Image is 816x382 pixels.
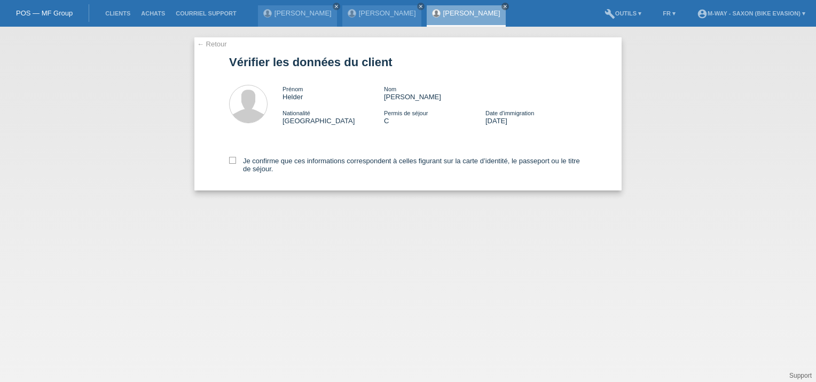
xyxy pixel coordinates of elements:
[170,10,241,17] a: Courriel Support
[16,9,73,17] a: POS — MF Group
[283,110,310,116] span: Nationalité
[359,9,416,17] a: [PERSON_NAME]
[485,110,534,116] span: Date d'immigration
[333,3,340,10] a: close
[418,4,423,9] i: close
[100,10,136,17] a: Clients
[334,4,339,9] i: close
[605,9,615,19] i: build
[692,10,811,17] a: account_circlem-way - Saxon (Bike Evasion) ▾
[503,4,508,9] i: close
[384,85,485,101] div: [PERSON_NAME]
[443,9,500,17] a: [PERSON_NAME]
[657,10,681,17] a: FR ▾
[229,157,587,173] label: Je confirme que ces informations correspondent à celles figurant sur la carte d’identité, le pass...
[384,110,428,116] span: Permis de séjour
[274,9,332,17] a: [PERSON_NAME]
[789,372,812,379] a: Support
[384,109,485,125] div: C
[136,10,170,17] a: Achats
[485,109,587,125] div: [DATE]
[501,3,509,10] a: close
[384,86,396,92] span: Nom
[283,86,303,92] span: Prénom
[197,40,227,48] a: ← Retour
[283,85,384,101] div: Helder
[229,55,587,69] h1: Vérifier les données du client
[599,10,647,17] a: buildOutils ▾
[697,9,708,19] i: account_circle
[417,3,425,10] a: close
[283,109,384,125] div: [GEOGRAPHIC_DATA]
